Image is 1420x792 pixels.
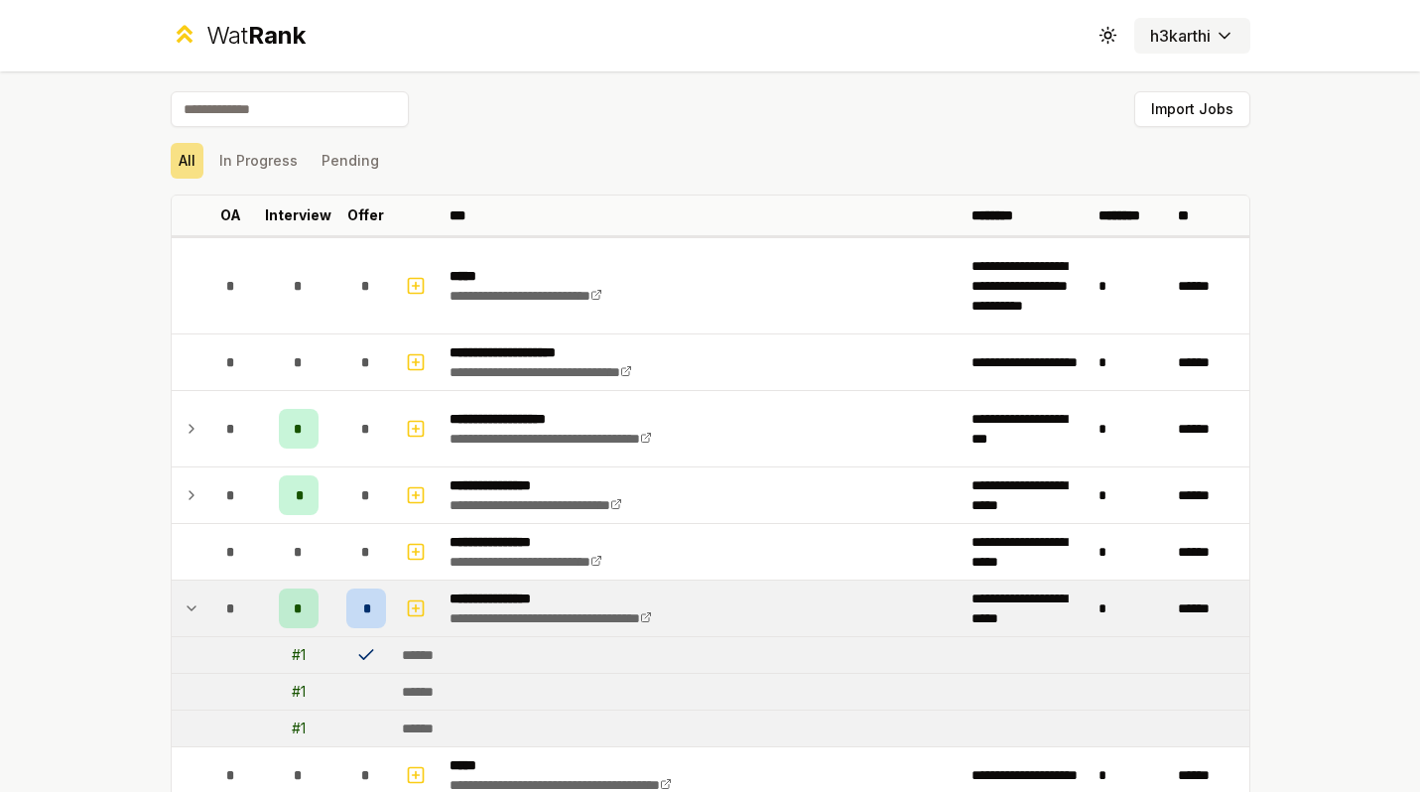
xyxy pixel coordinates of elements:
button: Pending [314,143,387,179]
span: h3karthi [1150,24,1211,48]
button: In Progress [211,143,306,179]
p: OA [220,205,241,225]
span: Rank [248,21,306,50]
div: # 1 [292,682,306,702]
div: # 1 [292,645,306,665]
div: # 1 [292,719,306,738]
p: Offer [347,205,384,225]
a: WatRank [171,20,307,52]
p: Interview [265,205,331,225]
button: h3karthi [1134,18,1250,54]
div: Wat [206,20,306,52]
button: All [171,143,203,179]
button: Import Jobs [1134,91,1250,127]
